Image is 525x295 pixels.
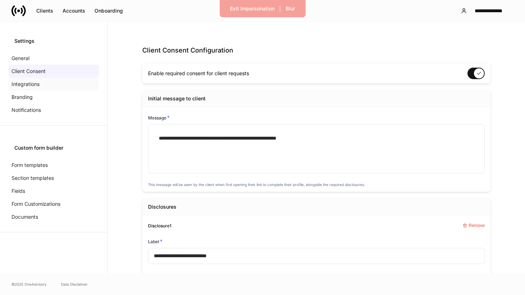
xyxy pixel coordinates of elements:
p: This message will be seen by the client when first opening their link to complete their profile, ... [148,182,485,187]
div: Disclosures [148,203,176,210]
p: Form Customizations [11,200,60,208]
a: Client Consent [9,65,99,78]
a: Integrations [9,78,99,91]
a: Branding [9,91,99,104]
a: Form Customizations [9,198,99,210]
div: Clients [36,7,53,14]
h6: Message [148,114,170,121]
div: Onboarding [95,7,123,14]
button: Onboarding [90,5,128,17]
p: Notifications [11,106,41,114]
p: Client Consent [11,68,46,75]
p: Branding [11,94,33,101]
div: Initial message to client [148,95,206,102]
a: Fields [9,185,99,198]
a: Notifications [9,104,99,117]
p: Form templates [11,162,48,169]
p: Integrations [11,81,40,88]
p: Section templates [11,174,54,182]
button: Clients [32,5,58,17]
p: Documents [11,213,38,221]
span: © 2025 OneAdvisory [11,281,47,287]
div: Blur [286,5,295,12]
a: General [9,52,99,65]
a: Section templates [9,172,99,185]
button: Remove [463,223,485,228]
button: Exit Impersonation [225,3,279,14]
a: Documents [9,210,99,223]
a: Form templates [9,159,99,172]
p: Fields [11,187,25,195]
button: Blur [281,3,300,14]
h6: Label [148,238,162,245]
h6: Disclosure 1 [148,222,171,229]
a: Data Disclaimer [61,281,88,287]
p: General [11,55,29,62]
p: Enable required consent for client requests [148,70,249,77]
h4: Client Consent Configuration [142,46,491,55]
button: Accounts [58,5,90,17]
div: Accounts [63,7,85,14]
div: Settings [14,37,93,45]
div: Custom form builder [14,144,93,151]
div: Exit Impersonation [230,5,275,12]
